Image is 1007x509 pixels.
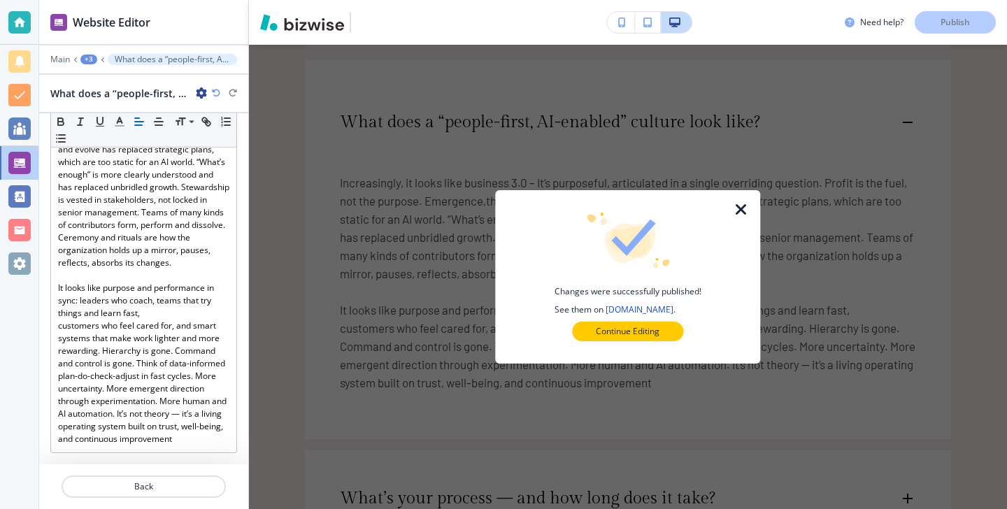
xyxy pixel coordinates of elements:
[58,282,229,320] p: It looks like purpose and performance in sync: leaders who coach, teams that try things and learn...
[73,14,150,31] h2: Website Editor
[260,14,344,31] img: Bizwise Logo
[50,55,70,64] button: Main
[50,86,190,101] h2: What does a “people-first, AI-enabled” culture look like?
[63,480,224,493] p: Back
[572,322,683,341] button: Continue Editing
[860,16,904,29] h3: Need help?
[62,475,226,498] button: Back
[58,181,229,269] p: has replaced unbridled growth. Stewardship is vested in stakeholders, not locked in senior manage...
[108,54,237,65] button: What does a “people-first, AI-enabled” culture look like?
[596,325,659,338] p: Continue Editing
[58,320,229,445] p: customers who feel cared for, and smart systems that make work lighter and more rewarding. Hierar...
[115,55,230,64] p: What does a “people-first, AI-enabled” culture look like?
[585,213,671,268] img: icon
[606,303,673,315] a: [DOMAIN_NAME]
[357,15,394,30] img: Your Logo
[50,14,67,31] img: editor icon
[80,55,97,64] button: +3
[555,285,701,316] h4: Changes were successfully published! See them on .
